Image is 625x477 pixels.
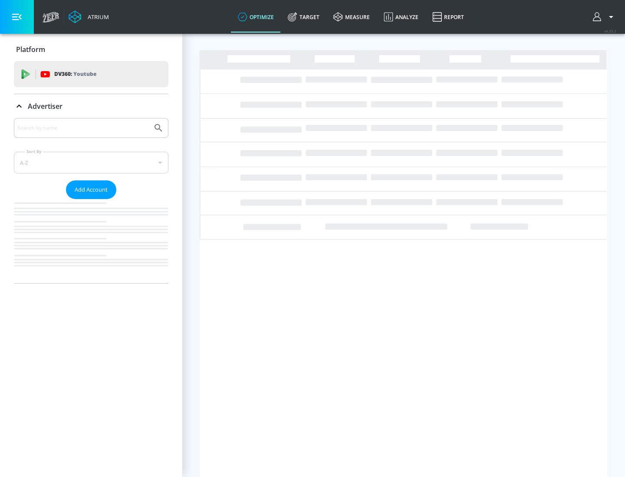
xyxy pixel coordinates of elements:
[17,122,149,134] input: Search by name
[326,1,377,33] a: measure
[281,1,326,33] a: Target
[25,149,43,154] label: Sort By
[73,69,96,78] p: Youtube
[604,29,616,33] span: v 4.25.2
[54,69,96,79] p: DV360:
[69,10,109,23] a: Atrium
[377,1,425,33] a: Analyze
[231,1,281,33] a: optimize
[16,45,45,54] p: Platform
[66,180,116,199] button: Add Account
[28,101,62,111] p: Advertiser
[14,118,168,283] div: Advertiser
[14,152,168,173] div: A-Z
[14,94,168,118] div: Advertiser
[84,13,109,21] div: Atrium
[14,199,168,283] nav: list of Advertiser
[75,185,108,195] span: Add Account
[425,1,471,33] a: Report
[14,61,168,87] div: DV360: Youtube
[14,37,168,62] div: Platform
